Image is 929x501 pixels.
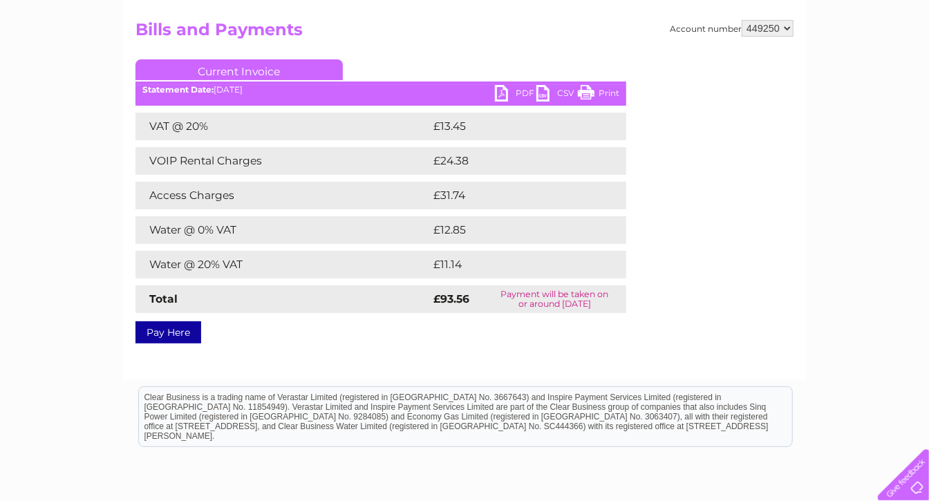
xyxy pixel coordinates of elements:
a: Pay Here [135,321,201,343]
a: Energy [720,59,751,69]
strong: Total [149,292,178,305]
div: Clear Business is a trading name of Verastar Limited (registered in [GEOGRAPHIC_DATA] No. 3667643... [139,8,792,67]
a: 0333 014 3131 [668,7,764,24]
a: Print [578,85,619,105]
a: Contact [837,59,871,69]
td: £24.38 [430,147,599,175]
a: Current Invoice [135,59,343,80]
a: Log out [883,59,916,69]
a: CSV [536,85,578,105]
a: PDF [495,85,536,105]
td: VOIP Rental Charges [135,147,430,175]
strong: £93.56 [433,292,469,305]
a: Telecoms [759,59,800,69]
td: £11.14 [430,251,594,278]
b: Statement Date: [142,84,214,95]
td: Payment will be taken on or around [DATE] [483,285,626,313]
td: £13.45 [430,113,597,140]
img: logo.png [32,36,103,78]
td: £12.85 [430,216,597,244]
td: £31.74 [430,182,597,209]
td: Water @ 20% VAT [135,251,430,278]
a: Blog [809,59,829,69]
div: Account number [670,20,794,37]
div: [DATE] [135,85,626,95]
h2: Bills and Payments [135,20,794,46]
td: Water @ 0% VAT [135,216,430,244]
td: VAT @ 20% [135,113,430,140]
td: Access Charges [135,182,430,209]
a: Water [686,59,712,69]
